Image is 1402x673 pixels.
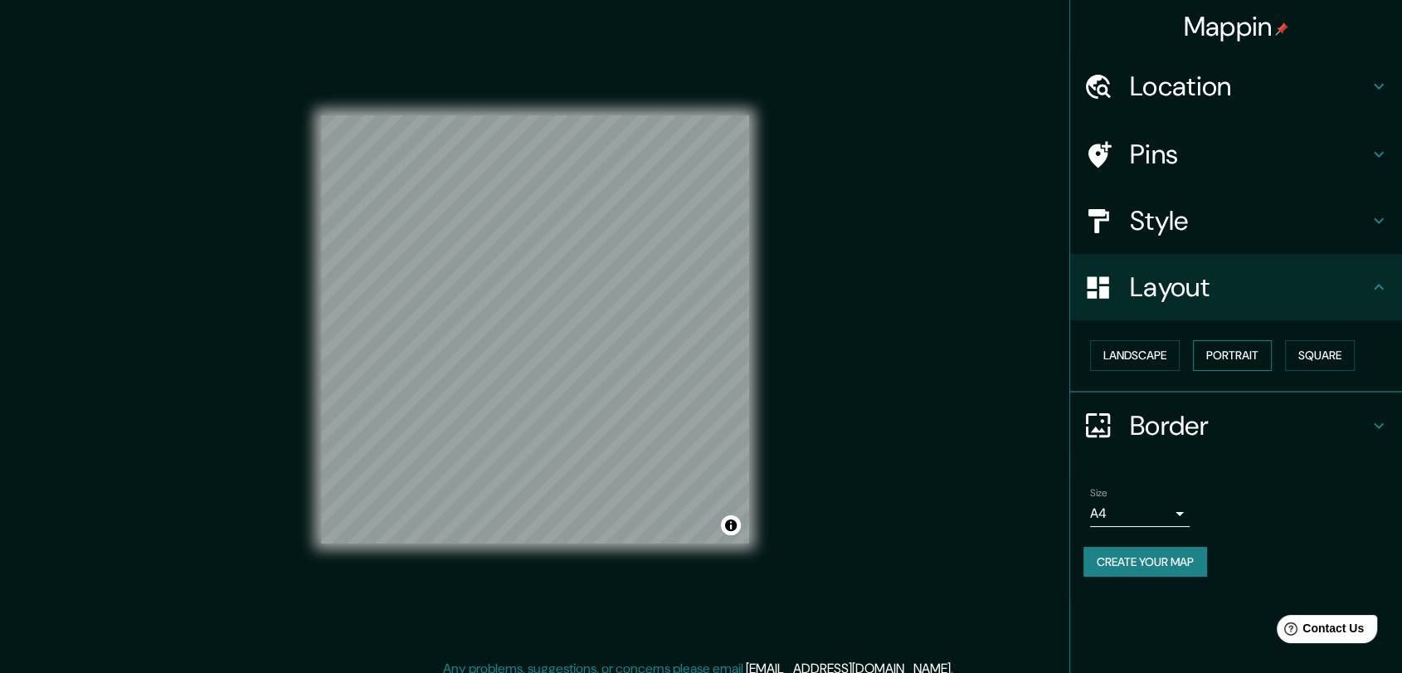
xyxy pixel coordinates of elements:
h4: Pins [1130,138,1369,171]
button: Landscape [1090,340,1180,371]
div: Style [1070,188,1402,254]
div: A4 [1090,500,1190,527]
img: pin-icon.png [1275,22,1288,36]
button: Square [1285,340,1355,371]
h4: Style [1130,204,1369,237]
h4: Location [1130,70,1369,103]
div: Border [1070,393,1402,459]
div: Pins [1070,121,1402,188]
iframe: Help widget launcher [1254,608,1384,655]
label: Size [1090,485,1107,500]
h4: Layout [1130,271,1369,304]
h4: Mappin [1184,10,1289,43]
button: Toggle attribution [721,515,741,535]
div: Layout [1070,254,1402,320]
canvas: Map [321,115,749,544]
h4: Border [1130,409,1369,442]
div: Location [1070,53,1402,119]
button: Portrait [1193,340,1272,371]
button: Create your map [1083,547,1207,578]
